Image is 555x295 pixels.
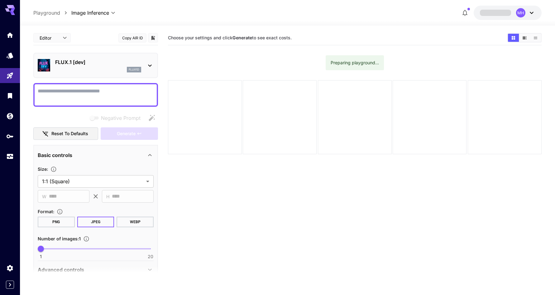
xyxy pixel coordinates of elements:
[77,217,114,227] button: JPEG
[89,114,146,122] span: Negative prompts are not compatible with the selected model.
[474,6,542,20] button: MH
[6,52,14,59] div: Models
[6,281,14,289] button: Expand sidebar
[6,31,14,39] div: Home
[33,9,71,17] nav: breadcrumb
[38,151,72,159] p: Basic controls
[42,178,144,185] span: 1:1 (Square)
[507,33,542,42] div: Show media in grid viewShow media in video viewShow media in list view
[129,67,139,72] p: flux1d
[6,264,14,272] div: Settings
[516,8,525,17] div: MH
[55,58,141,66] p: FLUX.1 [dev]
[48,166,59,172] button: Adjust the dimensions of the generated image by specifying its width and height in pixels, or sel...
[38,236,81,241] span: Number of images : 1
[118,33,146,42] button: Copy AIR ID
[331,57,379,68] div: Preparing playground...
[33,127,98,140] button: Reset to defaults
[33,9,60,17] a: Playground
[38,262,154,277] div: Advanced controls
[42,193,46,200] span: W
[38,209,54,214] span: Format :
[117,217,154,227] button: WEBP
[6,153,14,160] div: Usage
[6,132,14,140] div: API Keys
[6,72,14,80] div: Playground
[101,114,141,122] span: Negative Prompt
[38,56,154,75] div: FLUX.1 [dev]flux1d
[38,148,154,163] div: Basic controls
[508,34,519,42] button: Show media in grid view
[519,34,530,42] button: Show media in video view
[40,35,59,41] span: Editor
[106,193,109,200] span: H
[71,9,109,17] span: Image Inference
[148,253,153,260] span: 20
[168,35,292,40] span: Choose your settings and click to see exact costs.
[40,253,42,260] span: 1
[38,217,75,227] button: PNG
[54,209,65,215] button: Choose the file format for the output image.
[6,112,14,120] div: Wallet
[530,34,541,42] button: Show media in list view
[150,34,156,42] button: Add to library
[6,92,14,100] div: Library
[38,166,48,172] span: Size :
[232,35,252,40] b: Generate
[81,236,92,242] button: Specify how many images to generate in a single request. Each image generation will be charged se...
